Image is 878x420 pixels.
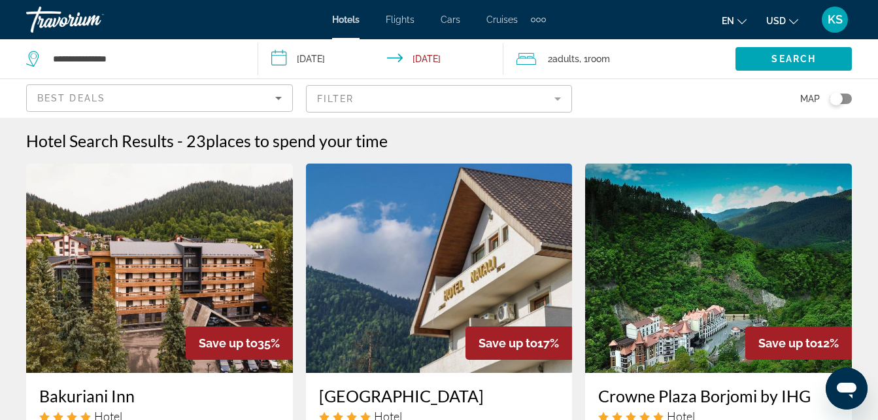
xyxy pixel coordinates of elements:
span: KS [828,13,843,26]
iframe: Кнопка запуска окна обмена сообщениями [826,368,868,410]
button: Search [735,47,852,71]
span: Adults [552,54,579,64]
button: Extra navigation items [531,9,546,30]
a: Travorium [26,3,157,37]
img: Hotel image [306,164,573,373]
img: Hotel image [26,164,293,373]
button: Change currency [766,11,798,30]
a: Bakuriani Inn [39,386,280,406]
span: Save up to [479,336,537,350]
span: Save up to [758,336,817,350]
span: , 1 [579,50,610,68]
a: Cars [441,14,460,25]
h1: Hotel Search Results [26,131,174,150]
a: Crowne Plaza Borjomi by IHG [598,386,839,406]
button: Change language [722,11,747,30]
a: [GEOGRAPHIC_DATA] [319,386,560,406]
div: 35% [186,326,293,360]
span: 2 [548,50,579,68]
span: - [177,131,183,150]
span: Search [771,54,816,64]
button: Check-in date: Oct 19, 2025 Check-out date: Oct 26, 2025 [258,39,503,79]
span: Best Deals [37,93,105,103]
button: User Menu [818,6,852,33]
span: USD [766,16,786,26]
mat-select: Sort by [37,90,282,106]
button: Filter [306,84,573,113]
h2: 23 [186,131,388,150]
div: 17% [465,326,572,360]
a: Flights [386,14,414,25]
span: Map [800,90,820,108]
button: Toggle map [820,93,852,105]
a: Hotels [332,14,360,25]
div: 12% [745,326,852,360]
span: en [722,16,734,26]
button: Travelers: 2 adults, 0 children [503,39,735,79]
span: Save up to [199,336,258,350]
img: Hotel image [585,164,852,373]
a: Cruises [486,14,518,25]
span: places to spend your time [206,131,388,150]
span: Room [588,54,610,64]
